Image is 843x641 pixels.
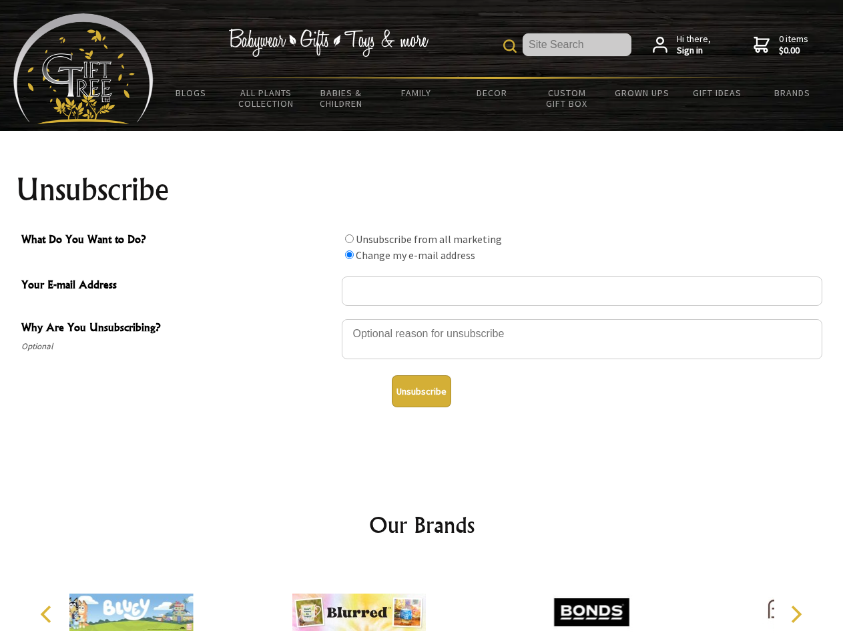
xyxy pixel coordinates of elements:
a: Family [379,79,455,107]
img: product search [503,39,517,53]
a: Custom Gift Box [529,79,605,118]
input: Your E-mail Address [342,276,822,306]
strong: Sign in [677,45,711,57]
h2: Our Brands [27,509,817,541]
strong: $0.00 [779,45,808,57]
input: Site Search [523,33,631,56]
a: All Plants Collection [229,79,304,118]
a: Hi there,Sign in [653,33,711,57]
img: Babyware - Gifts - Toys and more... [13,13,154,124]
textarea: Why Are You Unsubscribing? [342,319,822,359]
a: Babies & Children [304,79,379,118]
span: Optional [21,339,335,355]
input: What Do You Want to Do? [345,250,354,259]
a: 0 items$0.00 [754,33,808,57]
span: Your E-mail Address [21,276,335,296]
span: Hi there, [677,33,711,57]
h1: Unsubscribe [16,174,828,206]
input: What Do You Want to Do? [345,234,354,243]
img: Babywear - Gifts - Toys & more [228,29,429,57]
a: BLOGS [154,79,229,107]
a: Decor [454,79,529,107]
button: Next [781,600,810,629]
label: Unsubscribe from all marketing [356,232,502,246]
button: Previous [33,600,63,629]
label: Change my e-mail address [356,248,475,262]
a: Gift Ideas [679,79,755,107]
a: Brands [755,79,830,107]
a: Grown Ups [604,79,679,107]
span: Why Are You Unsubscribing? [21,319,335,339]
span: What Do You Want to Do? [21,231,335,250]
span: 0 items [779,33,808,57]
button: Unsubscribe [392,375,451,407]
